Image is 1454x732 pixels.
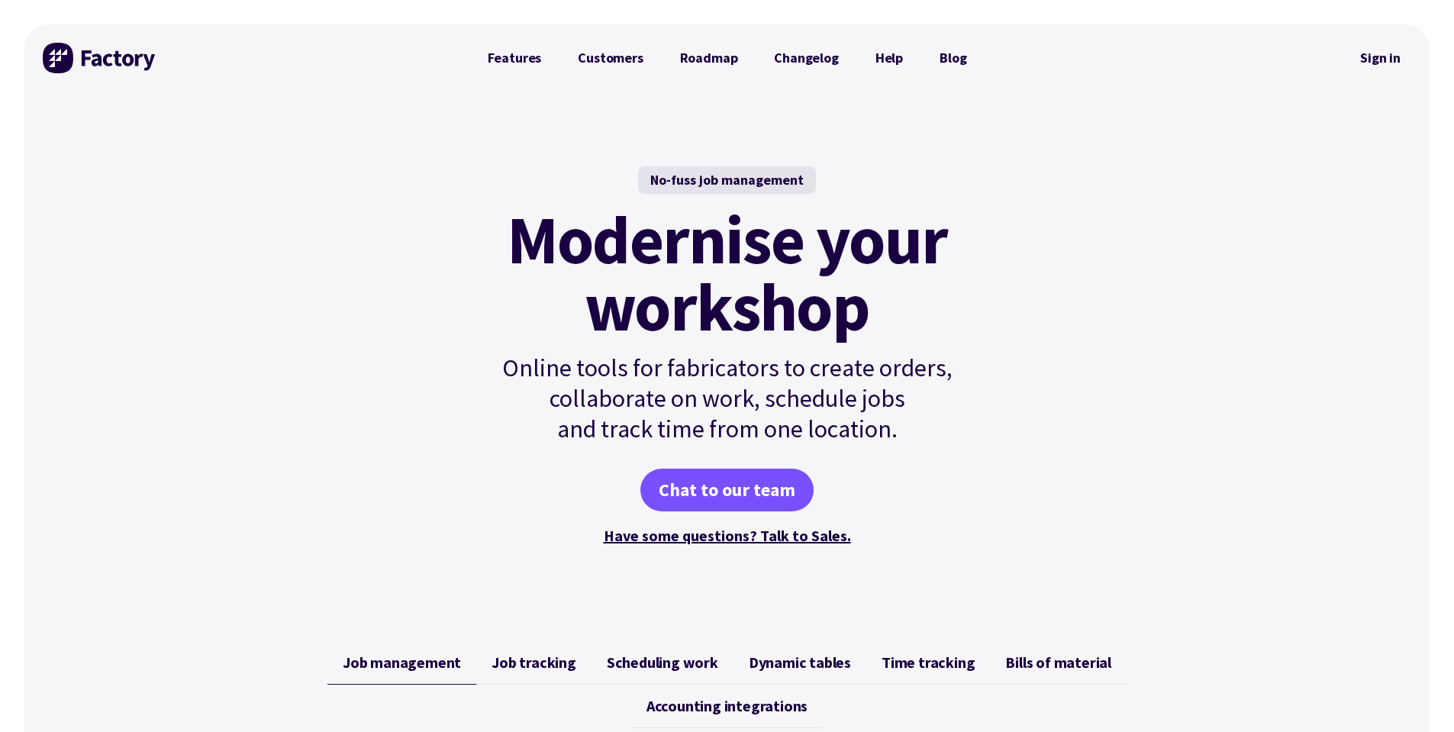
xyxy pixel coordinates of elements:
span: Job management [343,653,461,672]
span: Dynamic tables [749,653,851,672]
img: Factory [43,43,157,73]
span: Scheduling work [607,653,718,672]
span: Accounting integrations [646,697,808,715]
a: Roadmap [662,43,756,73]
a: Have some questions? Talk to Sales. [604,526,851,545]
div: No-fuss job management [638,166,816,194]
a: Changelog [756,43,856,73]
p: Online tools for fabricators to create orders, collaborate on work, schedule jobs and track time ... [469,353,985,444]
nav: Primary Navigation [469,43,985,73]
iframe: Chat Widget [1378,659,1454,732]
span: Bills of material [1005,653,1111,672]
a: Blog [921,43,985,73]
a: Sign in [1349,40,1411,76]
span: Job tracking [492,653,576,672]
a: Chat to our team [640,469,814,511]
nav: Secondary Navigation [1349,40,1411,76]
a: Features [469,43,560,73]
mark: Modernise your workshop [507,206,947,340]
a: Help [857,43,921,73]
a: Customers [559,43,661,73]
span: Time tracking [882,653,975,672]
